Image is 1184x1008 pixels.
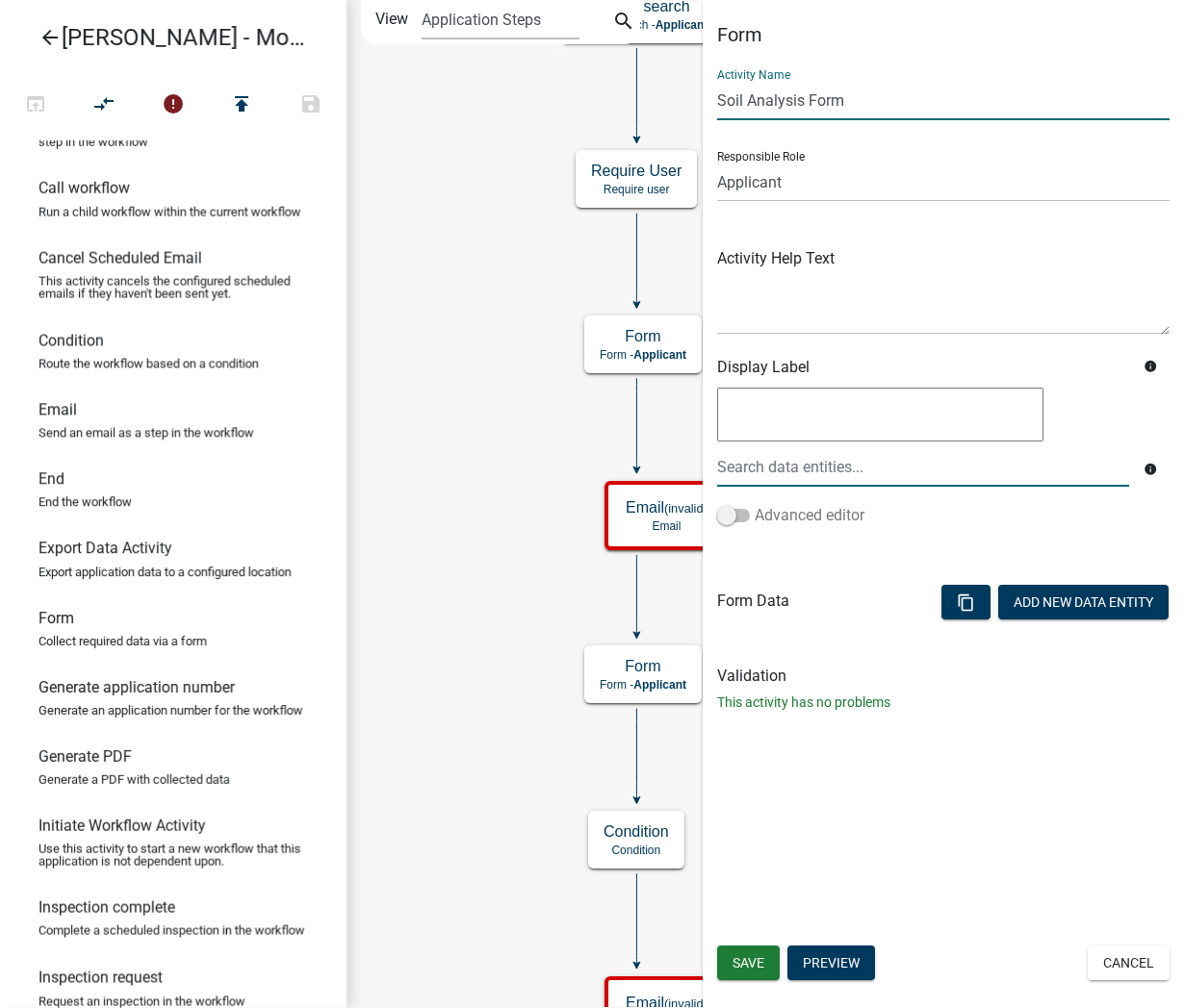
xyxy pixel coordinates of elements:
h5: Email [626,498,708,517]
h6: Inspection request [39,968,163,986]
i: arrow_back [39,26,62,53]
i: open_in_browser [24,92,47,119]
p: Generate a PDF with collected data [39,773,230,786]
p: Collect required data via a form [39,635,207,647]
p: Condition [604,844,669,857]
p: This activity cancels the configured scheduled emails if they haven't been sent yet. [39,275,308,300]
a: [PERSON_NAME] - Module 2. Soil Analysis Request - Build a Workflow [15,15,316,60]
p: Run a child workflow within the current workflow [39,206,301,218]
h5: Form [600,657,686,675]
h6: Email [39,400,77,418]
button: Publish [207,85,276,126]
p: Export application data to a configured location [39,566,292,578]
button: search [608,8,639,38]
p: Email [626,519,708,533]
h5: Condition [604,822,669,841]
p: Form - [600,678,686,692]
p: Complete a scheduled inspection in the workflow [39,924,305,937]
p: Generate an application number for the workflow [39,704,303,717]
label: Advanced editor [717,504,864,527]
i: info [1144,360,1157,373]
i: save [299,92,322,119]
i: search [612,10,635,37]
button: 4 problems in this workflow [139,85,208,126]
p: Send an email with a calendar attachment as a step in the workflow [39,123,308,148]
button: Save [717,945,780,980]
p: This activity has no problems [717,693,1170,713]
h5: Form [717,23,1170,46]
button: Preview [787,945,875,980]
h6: Condition [39,331,104,349]
p: Send an email as a step in the workflow [39,426,254,439]
button: content_copy [941,585,991,619]
h6: End [39,469,64,488]
p: Request an inspection in the workflow [39,995,245,1007]
h5: Require User [591,162,682,180]
h6: Validation [717,667,1170,685]
span: Save [733,955,764,970]
button: Add New Data Entity [998,585,1169,619]
h6: Call workflow [39,179,130,197]
i: publish [230,92,253,119]
h6: Export Data Activity [39,539,172,557]
i: compare_arrows [93,92,116,119]
h6: Form [39,609,74,627]
input: Search data entities... [717,447,1129,487]
p: End the workflow [39,495,132,508]
small: (invalid) [664,501,708,516]
p: Route the workflow based on a condition [39,357,259,369]
button: Auto Layout [69,85,139,126]
div: Workflow actions [1,85,346,131]
p: Parcel search - [578,18,708,32]
span: Applicant [633,678,686,692]
p: Use this activity to start a new workflow that this application is not dependent upon. [39,843,308,868]
h6: Generate PDF [39,747,132,766]
button: Save [276,85,346,126]
button: Test Workflow [1,85,70,126]
p: Require user [591,183,682,196]
button: Cancel [1088,945,1170,980]
i: content_copy [957,593,975,612]
h5: Form [600,327,686,345]
wm-modal-confirm: Bulk Actions [941,595,991,611]
span: Applicant [656,18,708,32]
h6: Initiate Workflow Activity [39,817,206,835]
h6: Display Label [717,358,1129,376]
h6: Inspection complete [39,898,175,917]
span: Applicant [633,348,686,362]
i: error [162,92,185,119]
i: info [1144,463,1157,476]
h6: Form Data [717,592,789,610]
h6: Cancel Scheduled Email [39,249,202,267]
h6: Generate application number [39,678,235,696]
p: Form - [600,348,686,362]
